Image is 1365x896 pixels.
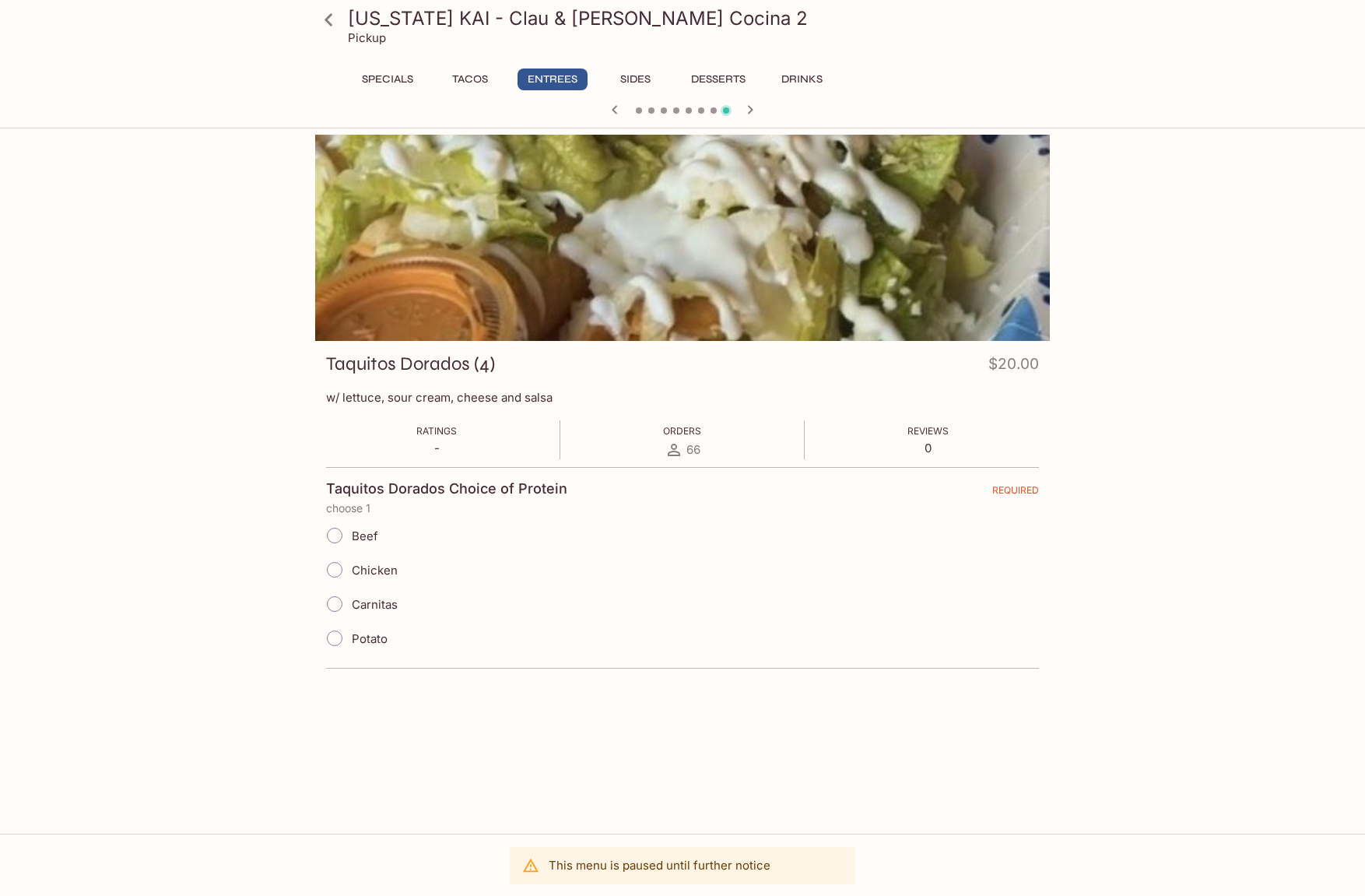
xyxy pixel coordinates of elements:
span: Beef [352,529,378,543]
button: Drinks [767,69,837,90]
button: Specials [353,69,423,90]
span: Orders [663,425,701,437]
span: Potato [352,631,388,646]
p: choose 1 [326,502,1039,515]
div: Taquitos Dorados (4) [315,135,1050,341]
h3: Taquitos Dorados (4) [326,352,495,376]
h3: [US_STATE] KAI - Clau & [PERSON_NAME] Cocina 2 [348,6,1044,30]
p: 0 [907,441,949,455]
p: This menu is paused until further notice [549,858,770,873]
p: - [416,441,457,455]
button: Tacos [435,69,505,90]
button: Entrees [518,69,588,90]
span: 66 [686,442,700,457]
p: Pickup [348,30,386,45]
span: Chicken [352,563,398,578]
p: w/ lettuce, sour cream, cheese and salsa [326,390,1039,405]
button: Desserts [682,69,754,90]
button: Sides [600,69,670,90]
span: Ratings [416,425,457,437]
span: Reviews [907,425,949,437]
span: REQUIRED [992,484,1039,502]
h4: $20.00 [988,352,1039,382]
h4: Taquitos Dorados Choice of Protein [326,480,567,497]
span: Carnitas [352,597,398,612]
